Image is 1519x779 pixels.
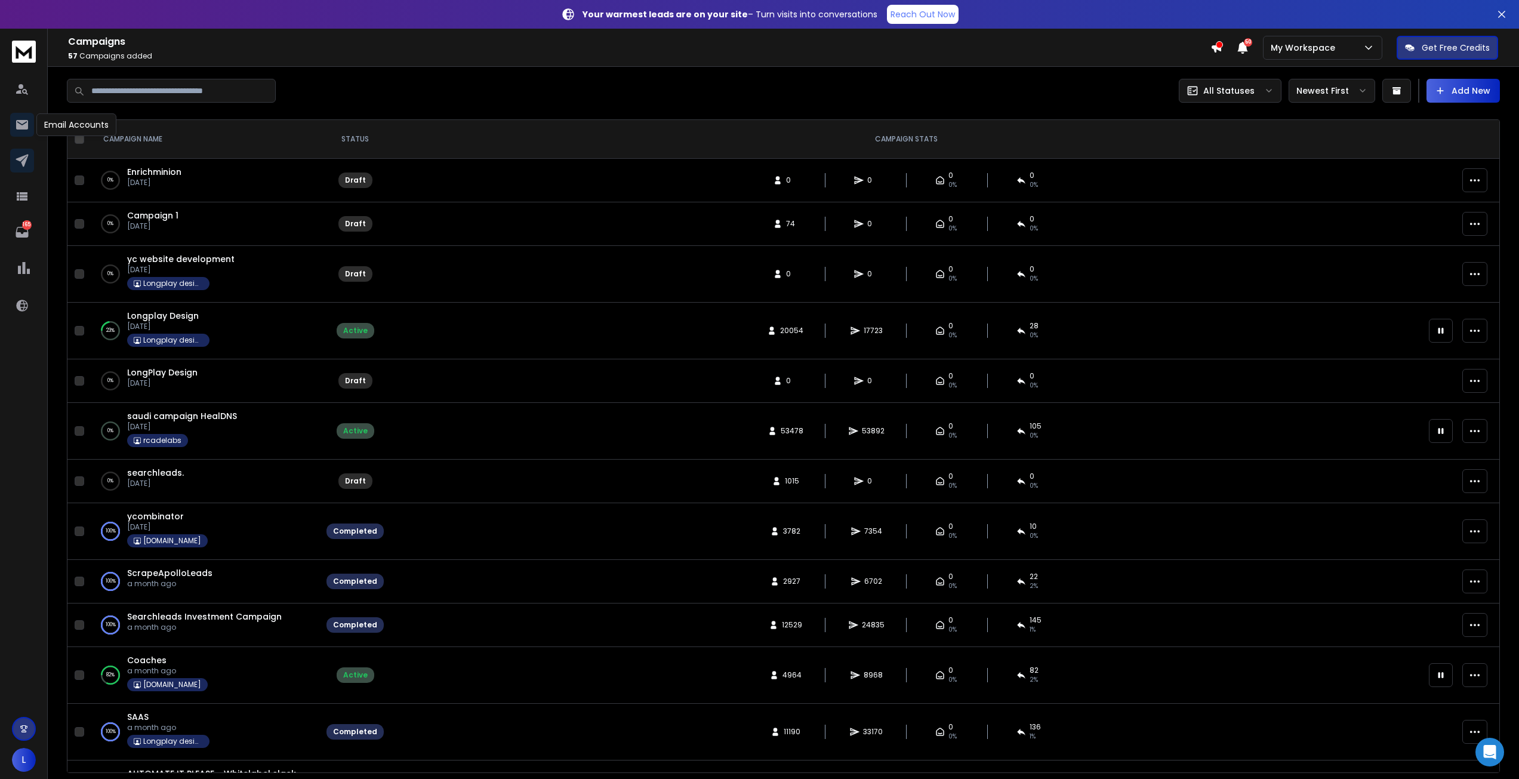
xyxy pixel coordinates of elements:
span: 82 [1030,666,1039,675]
p: a month ago [127,723,209,732]
a: SAAS [127,711,149,723]
button: Newest First [1289,79,1375,103]
div: Active [343,426,368,436]
a: Coaches [127,654,167,666]
p: a month ago [127,579,212,589]
span: LongPlay Design [127,367,198,378]
p: 165 [22,220,32,230]
div: Draft [345,269,366,279]
a: searchleads. [127,467,184,479]
span: 0 [948,171,953,180]
span: 0 [1030,214,1034,224]
p: 0 % [107,268,113,280]
span: 0 [786,269,798,279]
span: 1 % [1030,732,1036,741]
span: 0 [1030,371,1034,381]
td: 82%Coachesa month ago[DOMAIN_NAME] [89,647,319,704]
a: Longplay Design [127,310,199,322]
p: 0 % [107,475,113,487]
span: ycombinator [127,510,184,522]
span: 0 [867,219,879,229]
p: 0 % [107,218,113,230]
h1: Campaigns [68,35,1210,49]
span: 0% [948,675,957,685]
p: [DATE] [127,265,235,275]
p: Longplay design [143,279,203,288]
p: – Turn visits into conversations [583,8,877,20]
p: a month ago [127,666,208,676]
button: L [12,748,36,772]
span: 0% [948,581,957,591]
p: a month ago [127,623,282,632]
p: [DOMAIN_NAME] [143,680,201,689]
button: Add New [1426,79,1500,103]
span: 0% [1030,481,1038,491]
td: 100%ycombinator[DATE][DOMAIN_NAME] [89,503,319,560]
a: Searchleads Investment Campaign [127,611,282,623]
span: 0% [1030,224,1038,233]
p: 23 % [106,325,115,337]
span: 1 % [1030,625,1036,635]
strong: Your warmest leads are on your site [583,8,748,20]
span: 8968 [864,670,883,680]
td: 23%Longplay Design[DATE]Longplay design [89,303,319,359]
div: Completed [333,526,377,536]
span: 0 [1030,264,1034,274]
div: Draft [345,476,366,486]
span: 2 % [1030,581,1038,591]
span: 53478 [781,426,803,436]
p: [DOMAIN_NAME] [143,536,201,546]
span: 50 [1244,38,1252,47]
a: Campaign 1 [127,210,178,221]
span: 0 [948,666,953,675]
td: 0%yc website development[DATE]Longplay design [89,246,319,303]
span: yc website development [127,253,235,265]
p: [DATE] [127,479,184,488]
span: 0% [948,625,957,635]
p: 100 % [106,619,116,631]
img: logo [12,41,36,63]
div: Completed [333,577,377,586]
div: Completed [333,727,377,737]
span: 22 [1030,572,1038,581]
span: 0 [786,376,798,386]
span: 0 [948,572,953,581]
span: 0 % [1030,431,1038,441]
span: 0 [1030,171,1034,180]
td: 0%LongPlay Design[DATE] [89,359,319,403]
span: 0 [786,175,798,185]
span: 2 % [1030,675,1038,685]
span: 10 [1030,522,1037,531]
th: CAMPAIGN NAME [89,120,319,159]
span: 4964 [782,670,802,680]
td: 100%SAASa month agoLongplay design [89,704,319,760]
div: Draft [345,175,366,185]
span: 0 [948,371,953,381]
a: ScrapeApolloLeads [127,567,212,579]
a: Enrichminion [127,166,181,178]
span: 0 [948,421,953,431]
p: 0 % [107,375,113,387]
span: 0% [948,274,957,284]
span: 0% [948,180,957,190]
td: 0%Campaign 1[DATE] [89,202,319,246]
p: Longplay design [143,335,203,345]
p: Get Free Credits [1422,42,1490,54]
span: 0% [1030,180,1038,190]
p: 100 % [106,525,116,537]
span: 0% [948,224,957,233]
p: Campaigns added [68,51,1210,61]
td: 0%searchleads.[DATE] [89,460,319,503]
span: 0 [867,175,879,185]
p: All Statuses [1203,85,1255,97]
div: Email Accounts [36,113,116,136]
span: 33170 [863,727,883,737]
p: 0 % [107,425,113,437]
